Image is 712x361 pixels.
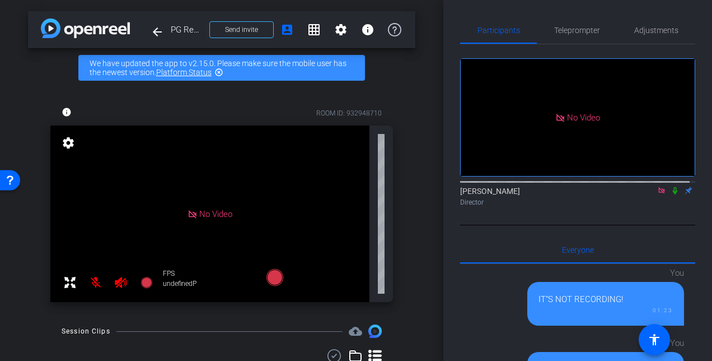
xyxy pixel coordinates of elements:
[527,267,684,280] div: You
[78,55,365,81] div: We have updated the app to v2.15.0. Please make sure the mobile user has the newest version.
[60,136,76,150] mat-icon: settings
[538,293,673,306] div: IT"S NOT RECORDING!
[527,337,684,350] div: You
[538,306,673,314] div: 01:23
[62,326,110,337] div: Session Clips
[41,18,130,38] img: app-logo
[648,333,661,346] mat-icon: accessibility
[62,107,72,117] mat-icon: info
[634,26,678,34] span: Adjustments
